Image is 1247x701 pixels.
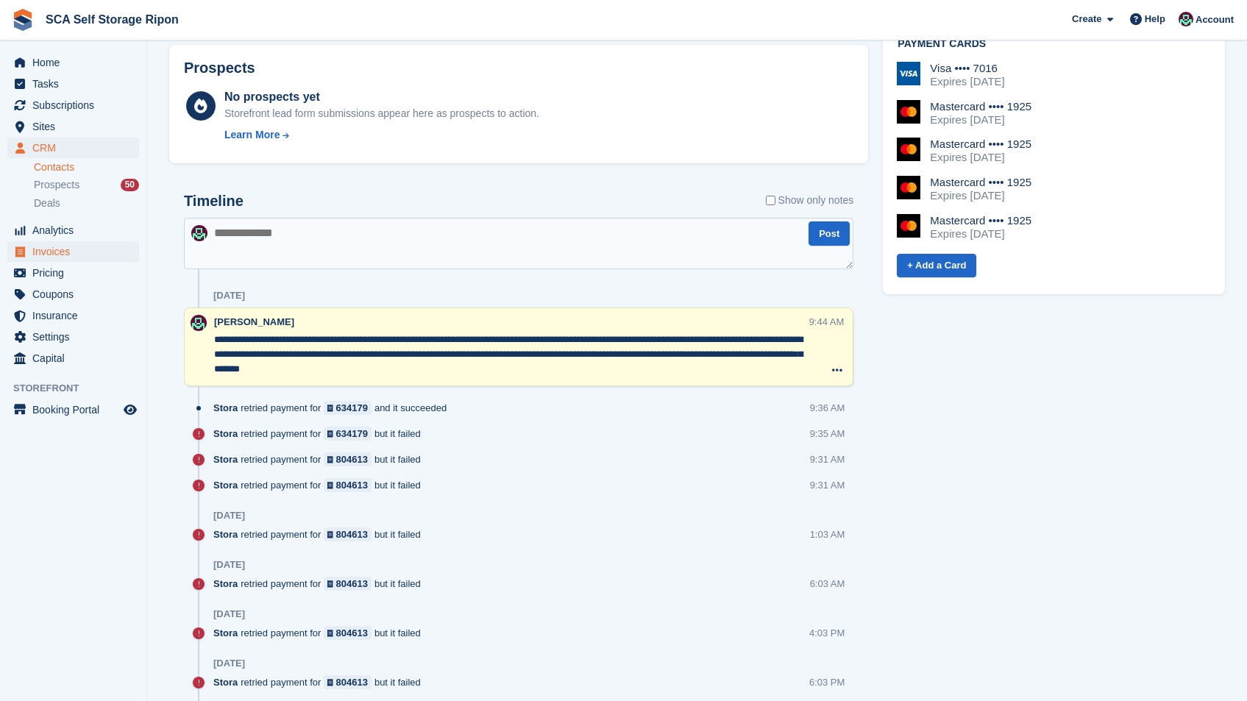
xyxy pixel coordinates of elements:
[1145,12,1165,26] span: Help
[7,263,139,283] a: menu
[336,478,368,492] div: 804613
[897,62,920,85] img: Visa Logo
[324,427,372,441] a: 634179
[809,221,850,246] button: Post
[930,227,1031,241] div: Expires [DATE]
[213,427,428,441] div: retried payment for but it failed
[32,348,121,369] span: Capital
[336,452,368,466] div: 804613
[213,577,238,591] span: Stora
[1072,12,1101,26] span: Create
[213,626,238,640] span: Stora
[7,220,139,241] a: menu
[34,196,139,211] a: Deals
[224,127,539,143] a: Learn More
[214,316,294,327] span: [PERSON_NAME]
[121,179,139,191] div: 50
[324,626,372,640] a: 804613
[224,127,280,143] div: Learn More
[7,305,139,326] a: menu
[213,658,245,669] div: [DATE]
[930,189,1031,202] div: Expires [DATE]
[1179,12,1193,26] img: Sam Chapman
[809,626,845,640] div: 4:03 PM
[32,284,121,305] span: Coupons
[213,626,428,640] div: retried payment for but it failed
[930,151,1031,164] div: Expires [DATE]
[40,7,185,32] a: SCA Self Storage Ripon
[336,675,368,689] div: 804613
[213,452,238,466] span: Stora
[336,401,368,415] div: 634179
[930,176,1031,189] div: Mastercard •••• 1925
[897,100,920,124] img: Mastercard Logo
[32,305,121,326] span: Insurance
[7,241,139,262] a: menu
[897,176,920,199] img: Mastercard Logo
[213,608,245,620] div: [DATE]
[224,88,539,106] div: No prospects yet
[213,559,245,571] div: [DATE]
[336,527,368,541] div: 804613
[32,263,121,283] span: Pricing
[184,60,255,76] h2: Prospects
[7,284,139,305] a: menu
[213,510,245,522] div: [DATE]
[324,675,372,689] a: 804613
[930,75,1004,88] div: Expires [DATE]
[213,478,428,492] div: retried payment for but it failed
[32,220,121,241] span: Analytics
[191,225,207,241] img: Sam Chapman
[7,52,139,73] a: menu
[7,327,139,347] a: menu
[213,401,238,415] span: Stora
[336,427,368,441] div: 634179
[897,138,920,161] img: Mastercard Logo
[34,178,79,192] span: Prospects
[898,38,1210,50] h2: Payment cards
[32,52,121,73] span: Home
[32,95,121,115] span: Subscriptions
[213,527,238,541] span: Stora
[809,675,845,689] div: 6:03 PM
[1196,13,1234,27] span: Account
[324,527,372,541] a: 804613
[7,95,139,115] a: menu
[336,577,368,591] div: 804613
[191,315,207,331] img: Sam Chapman
[32,399,121,420] span: Booking Portal
[32,241,121,262] span: Invoices
[810,401,845,415] div: 9:36 AM
[32,138,121,158] span: CRM
[213,427,238,441] span: Stora
[213,527,428,541] div: retried payment for but it failed
[810,452,845,466] div: 9:31 AM
[930,62,1004,75] div: Visa •••• 7016
[7,116,139,137] a: menu
[930,100,1031,113] div: Mastercard •••• 1925
[213,290,245,302] div: [DATE]
[32,116,121,137] span: Sites
[336,626,368,640] div: 804613
[810,527,845,541] div: 1:03 AM
[7,348,139,369] a: menu
[34,160,139,174] a: Contacts
[766,193,775,208] input: Show only notes
[13,381,146,396] span: Storefront
[184,193,244,210] h2: Timeline
[213,478,238,492] span: Stora
[930,138,1031,151] div: Mastercard •••• 1925
[34,177,139,193] a: Prospects 50
[324,478,372,492] a: 804613
[213,675,428,689] div: retried payment for but it failed
[897,214,920,238] img: Mastercard Logo
[810,577,845,591] div: 6:03 AM
[213,577,428,591] div: retried payment for but it failed
[810,478,845,492] div: 9:31 AM
[324,577,372,591] a: 804613
[7,399,139,420] a: menu
[32,74,121,94] span: Tasks
[224,106,539,121] div: Storefront lead form submissions appear here as prospects to action.
[324,401,372,415] a: 634179
[324,452,372,466] a: 804613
